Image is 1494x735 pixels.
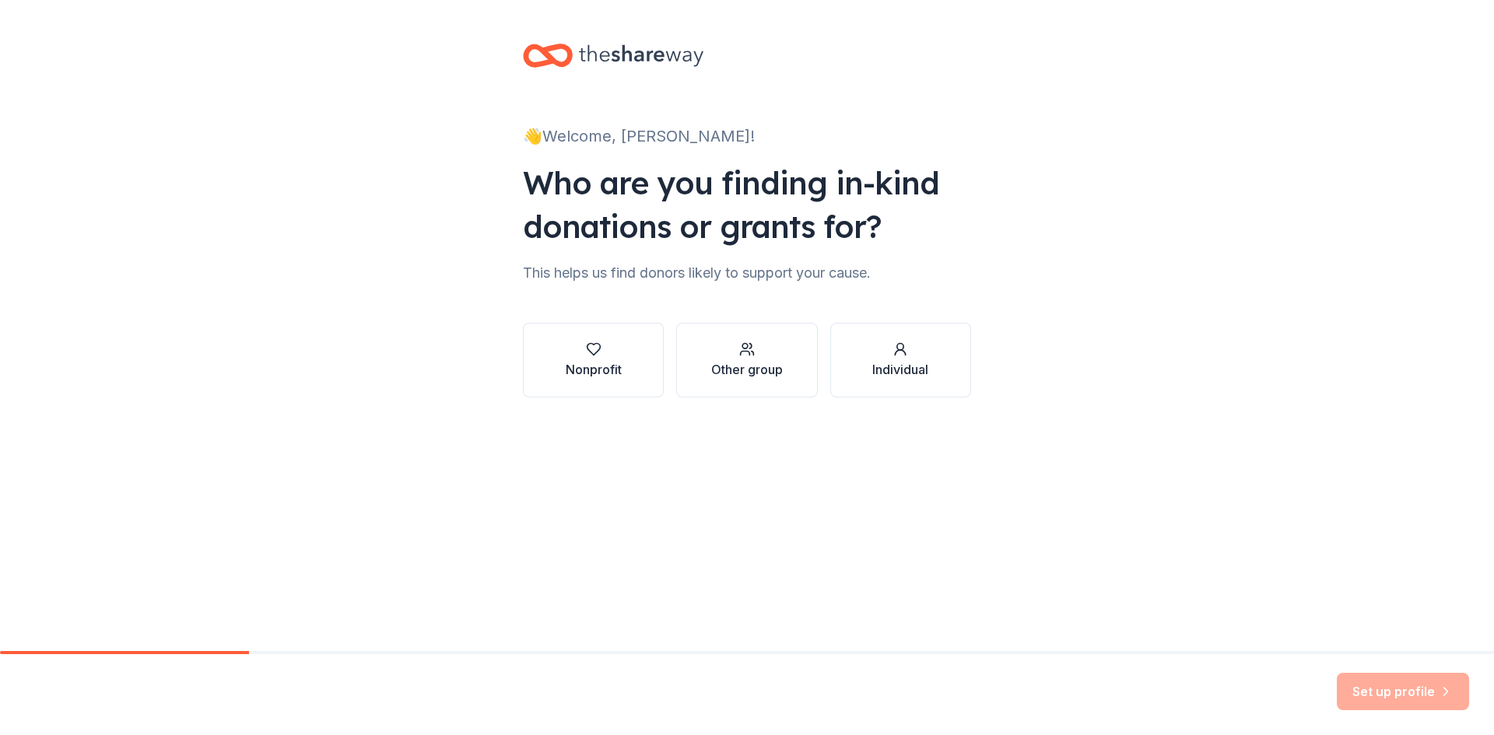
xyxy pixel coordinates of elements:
[523,124,971,149] div: 👋 Welcome, [PERSON_NAME]!
[830,323,971,397] button: Individual
[566,360,622,379] div: Nonprofit
[711,360,783,379] div: Other group
[676,323,817,397] button: Other group
[872,360,928,379] div: Individual
[523,323,664,397] button: Nonprofit
[523,261,971,285] div: This helps us find donors likely to support your cause.
[523,161,971,248] div: Who are you finding in-kind donations or grants for?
